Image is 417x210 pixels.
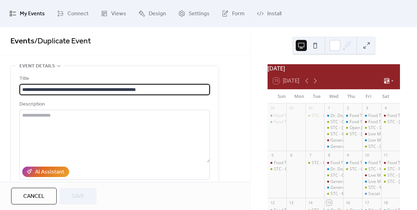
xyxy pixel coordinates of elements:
[343,166,362,172] div: STC - Grunge Theme Night @ Thu Oct 9, 2025 8pm - 11pm (CDT)
[270,106,275,111] div: 28
[324,185,343,191] div: General Knowledge Trivia - Roselle @ Wed Oct 8, 2025 7pm - 9pm (CDT)
[324,144,343,150] div: General Knowledge Trivia - Roselle @ Wed Oct 1, 2025 7pm - 9pm (CDT)
[10,34,34,49] a: Events
[216,3,250,24] a: Form
[11,188,57,204] button: Cancel
[4,3,50,24] a: My Events
[362,179,381,185] div: Live Music - Jeffery Constantine - Roselle @ Fri Oct 10, 2025 7pm - 10pm (CDT)
[324,119,343,125] div: STC - Charity Bike Ride with Sammy's Bikes @ Weekly from 6pm to 7:30pm on Wednesday from Wed May ...
[52,3,94,24] a: Connect
[324,160,343,166] div: Food Truck - Happy Lobster - Lemont @ Wed Oct 8, 2025 5pm - 9pm (CDT)
[274,166,385,172] div: STC - Outdoor Doggie Dining class @ 1pm - 2:30pm (CDT)
[324,113,343,119] div: Dr. Dog’s Food Truck - Roselle @ Weekly from 6pm to 9pm
[342,90,360,103] div: Thu
[362,166,381,172] div: STC - Happy Lobster @ Fri Oct 10, 2025 5pm - 9pm (CDT)
[362,144,381,150] div: STC - Jimmy Nick and the Don't Tell Mama @ Fri Oct 3, 2025 7pm - 10pm (CDT)
[324,137,343,143] div: General Knowledge Trivia - Lemont @ Wed Oct 1, 2025 7pm - 9pm (CDT)
[383,106,389,111] div: 4
[324,191,343,197] div: STC - Music Bingo hosted by Pollyanna's Sean Frazier @ Wed Oct 8, 2025 7pm - 9pm (CDT)
[343,119,362,125] div: Food Truck - Tacos Los Jarochitos - Roselle @ Thu Oct 2, 2025 5pm - 9pm (CDT)
[274,119,400,125] div: Food Truck - Da Wing Wagon - Roselle @ [DATE] 3pm - 6pm (CDT)
[362,113,381,119] div: Food Truck - Da Pizza Co - Roselle @ Fri Oct 3, 2025 5pm - 9pm (CDT)
[189,8,210,19] span: Settings
[362,119,381,125] div: Food Truck - Happy Times - Lemont @ Fri Oct 3, 2025 5pm - 9pm (CDT)
[381,179,400,185] div: STC - Matt Keen Band @ Sat Oct 11, 2025 7pm - 10pm (CDT)
[364,153,369,158] div: 10
[324,131,343,137] div: STC - Wild Fries food truck @ Wed Oct 1, 2025 6pm - 9pm (CDT)
[343,160,362,166] div: Food Truck - Tacos Los Jarochitos - Roselle @ Thu Oct 9, 2025 5pm - 9pm (CDT)
[274,113,403,119] div: Food Truck - [PERSON_NAME] - Lemont @ [DATE] 1pm - 5pm (CDT)
[362,173,381,178] div: Live Music - Crawfords Daughter- Lemont @ Fri Oct 10, 2025 7pm - 10pm (CDT)
[22,167,69,177] button: AI Assistant
[34,34,91,49] span: / Duplicate Event
[324,166,343,172] div: Dr. Dog’s Food Truck - Roselle @ Weekly from 6pm to 9pm
[381,173,400,178] div: STC - Terry Byrne @ Sat Oct 11, 2025 2pm - 5pm (CDT)
[308,200,313,205] div: 14
[383,153,389,158] div: 11
[308,153,313,158] div: 7
[173,3,215,24] a: Settings
[149,8,166,19] span: Design
[381,166,400,172] div: STC - Four Ds BBQ @ Sat Oct 11, 2025 12pm - 6pm (CDT)
[362,185,381,191] div: STC - Miss Behavin' Band @ Fri Oct 10, 2025 7pm - 10pm (CDT)
[362,191,381,197] div: Social - Magician Pat Flanagan @ Fri Oct 10, 2025 8pm - 10:30pm (CDT)
[345,200,351,205] div: 16
[345,106,351,111] div: 2
[360,90,377,103] div: Fri
[308,106,313,111] div: 30
[67,8,89,19] span: Connect
[19,62,55,70] span: Event details
[362,131,381,137] div: Live Music - Billy Denton - Lemont @ Fri Oct 3, 2025 7pm - 10pm (CDT)
[324,125,343,131] div: STC - Stern Style Pinball Tournament @ Wed Oct 1, 2025 6pm - 9pm (CDT)
[362,137,381,143] div: Live Music - Ryan Cooper - Roselle @ Fri Oct 3, 2025 7pm - 10pm (CDT)
[268,113,286,119] div: Food Truck - Pierogi Rig - Lemont @ Sun Sep 28, 2025 1pm - 5pm (CDT)
[364,200,369,205] div: 17
[268,166,286,172] div: STC - Outdoor Doggie Dining class @ 1pm - 2:30pm (CDT)
[268,119,286,125] div: Food Truck - Da Wing Wagon - Roselle @ Sun Sep 28, 2025 3pm - 6pm (CDT)
[133,3,171,24] a: Design
[343,125,362,131] div: Open Jam with Sam Wyatt @ STC @ Thu Oct 2, 2025 7pm - 11pm (CDT)
[343,113,362,119] div: Food Truck - Dr. Dogs - Roselle * donation to LPHS Choir... @ Thu Oct 2, 2025 5pm - 9pm (CDT)
[308,90,325,103] div: Tue
[20,8,45,19] span: My Events
[381,160,400,166] div: Food Truck - Cousins Maine Lobster - Lemont @ Sat Oct 11, 2025 12pm - 4pm (CDT)
[377,90,394,103] div: Sat
[381,113,400,119] div: Food Truck - Pizza 750 - Lemont @ Sat Oct 4, 2025 2pm - 6pm (CDT)
[288,200,294,205] div: 13
[381,119,400,125] div: STC - Billy Denton @ Sat Oct 4, 2025 7pm - 10pm (CDT)
[19,100,208,109] div: Description
[362,125,381,131] div: STC - Dark Horse Grill @ Fri Oct 3, 2025 5pm - 9pm (CDT)
[326,153,332,158] div: 8
[270,200,275,205] div: 12
[268,160,286,166] div: Food Truck - Tacos Los Jarochitos - Lemont @ Sun Oct 5, 2025 1pm - 4pm (CDT)
[325,90,343,103] div: Wed
[35,168,64,176] div: AI Assistant
[324,179,343,185] div: General Knowledge Trivia - Lemont @ Wed Oct 8, 2025 7pm - 9pm (CDT)
[252,3,287,24] a: Install
[364,106,369,111] div: 3
[305,113,324,119] div: STC - General Knowledge Trivia @ Tue Sep 30, 2025 7pm - 9pm (CDT)
[288,106,294,111] div: 29
[273,90,291,103] div: Sun
[362,160,381,166] div: Food Truck - Uncle Cams Sandwiches - Roselle @ Fri Oct 10, 2025 5pm - 9pm (CDT)
[326,106,332,111] div: 1
[343,131,362,137] div: STC - Gvs Italian Street Food @ Thu Oct 2, 2025 7pm - 9pm (CDT)
[96,3,131,24] a: Views
[111,8,126,19] span: Views
[345,153,351,158] div: 9
[324,173,343,178] div: STC - Charity Bike Ride with Sammy's Bikes @ Weekly from 6pm to 7:30pm on Wednesday from Wed May ...
[383,200,389,205] div: 18
[326,200,332,205] div: 15
[268,64,400,73] div: [DATE]
[288,153,294,158] div: 6
[232,8,245,19] span: Form
[23,192,44,201] span: Cancel
[270,153,275,158] div: 5
[305,160,324,166] div: STC - General Knowledge Trivia @ Tue Oct 7, 2025 7pm - 9pm (CDT)
[19,75,208,83] div: Title
[267,8,281,19] span: Install
[291,90,308,103] div: Mon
